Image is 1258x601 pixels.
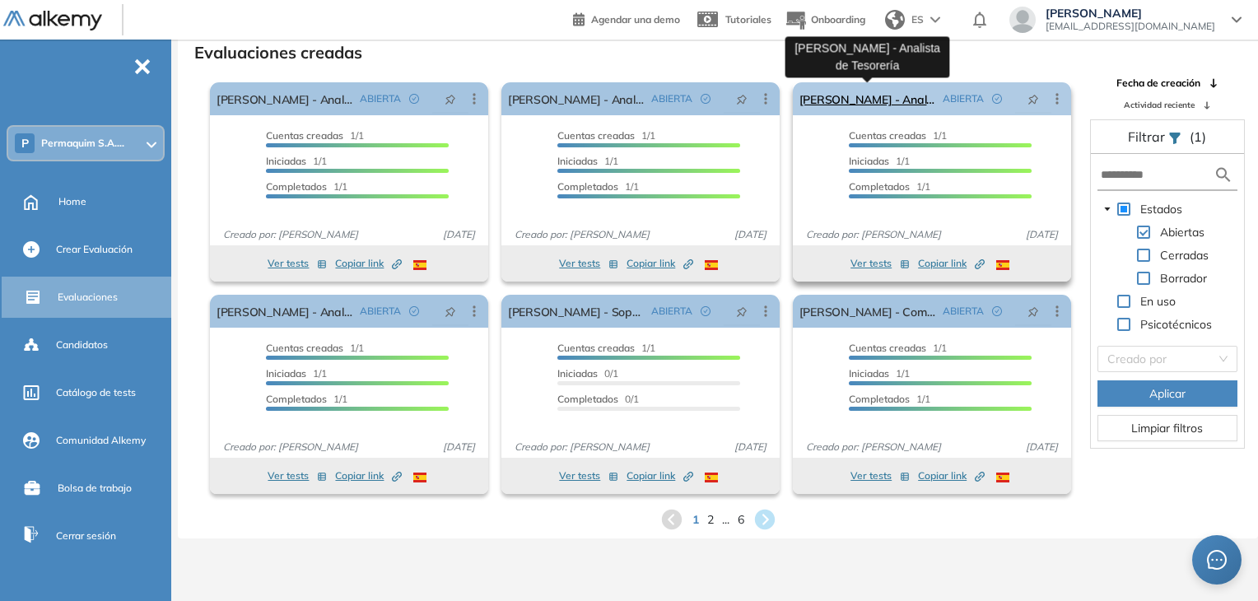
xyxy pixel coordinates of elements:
[1190,127,1206,147] span: (1)
[56,433,146,448] span: Comunidad Alkemy
[266,367,306,380] span: Iniciadas
[335,254,402,273] button: Copiar link
[1046,20,1215,33] span: [EMAIL_ADDRESS][DOMAIN_NAME]
[413,260,426,270] img: ESP
[701,306,711,316] span: check-circle
[445,92,456,105] span: pushpin
[56,385,136,400] span: Catálogo de tests
[217,440,365,454] span: Creado por: [PERSON_NAME]
[557,367,598,380] span: Iniciadas
[266,155,327,167] span: 1/1
[799,82,936,115] a: [PERSON_NAME] - Analista de Tesorería
[557,342,655,354] span: 1/1
[56,529,116,543] span: Cerrar sesión
[799,227,948,242] span: Creado por: [PERSON_NAME]
[785,36,950,77] div: [PERSON_NAME] - Analista de Tesorería
[266,342,343,354] span: Cuentas creadas
[992,94,1002,104] span: check-circle
[1140,202,1182,217] span: Estados
[360,304,401,319] span: ABIERTA
[996,473,1009,482] img: ESP
[849,342,947,354] span: 1/1
[557,155,618,167] span: 1/1
[849,393,910,405] span: Completados
[557,342,635,354] span: Cuentas creadas
[724,298,760,324] button: pushpin
[432,298,468,324] button: pushpin
[557,129,655,142] span: 1/1
[217,82,353,115] a: [PERSON_NAME] - Analista de Facturación
[266,129,364,142] span: 1/1
[268,466,327,486] button: Ver tests
[1214,165,1233,185] img: search icon
[559,254,618,273] button: Ver tests
[1015,298,1051,324] button: pushpin
[1140,317,1212,332] span: Psicotécnicos
[266,367,327,380] span: 1/1
[266,393,347,405] span: 1/1
[41,137,124,150] span: Permaquim S.A....
[849,129,947,142] span: 1/1
[1137,291,1179,311] span: En uso
[738,511,744,529] span: 6
[508,227,656,242] span: Creado por: [PERSON_NAME]
[850,254,910,273] button: Ver tests
[557,367,618,380] span: 0/1
[692,511,699,529] span: 1
[557,180,618,193] span: Completados
[728,440,773,454] span: [DATE]
[1160,225,1204,240] span: Abiertas
[1027,305,1039,318] span: pushpin
[1137,314,1215,334] span: Psicotécnicos
[849,129,926,142] span: Cuentas creadas
[21,137,29,150] span: P
[557,393,639,405] span: 0/1
[436,227,482,242] span: [DATE]
[1207,550,1228,571] span: message
[508,295,645,328] a: [PERSON_NAME] - Soporte TI
[785,2,865,38] button: Onboarding
[409,306,419,316] span: check-circle
[885,10,905,30] img: world
[58,290,118,305] span: Evaluaciones
[1137,199,1186,219] span: Estados
[1019,227,1065,242] span: [DATE]
[705,260,718,270] img: ESP
[266,129,343,142] span: Cuentas creadas
[194,43,362,63] h3: Evaluaciones creadas
[268,254,327,273] button: Ver tests
[943,304,984,319] span: ABIERTA
[1015,86,1051,112] button: pushpin
[736,92,748,105] span: pushpin
[1131,419,1203,437] span: Limpiar filtros
[3,11,102,31] img: Logo
[335,466,402,486] button: Copiar link
[627,256,693,271] span: Copiar link
[445,305,456,318] span: pushpin
[627,254,693,273] button: Copiar link
[627,468,693,483] span: Copiar link
[1128,128,1168,145] span: Filtrar
[1046,7,1215,20] span: [PERSON_NAME]
[557,180,639,193] span: 1/1
[849,367,910,380] span: 1/1
[217,227,365,242] span: Creado por: [PERSON_NAME]
[1160,248,1209,263] span: Cerradas
[849,180,930,193] span: 1/1
[413,473,426,482] img: ESP
[707,511,714,529] span: 2
[591,13,680,26] span: Agendar una demo
[217,295,353,328] a: [PERSON_NAME] - Analista de Facturación
[335,468,402,483] span: Copiar link
[1116,76,1200,91] span: Fecha de creación
[918,254,985,273] button: Copiar link
[1140,294,1176,309] span: En uso
[701,94,711,104] span: check-circle
[849,155,889,167] span: Iniciadas
[1019,440,1065,454] span: [DATE]
[850,466,910,486] button: Ver tests
[943,91,984,106] span: ABIERTA
[918,466,985,486] button: Copiar link
[849,393,930,405] span: 1/1
[811,13,865,26] span: Onboarding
